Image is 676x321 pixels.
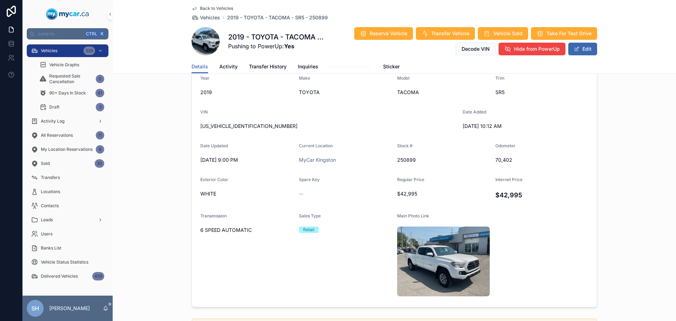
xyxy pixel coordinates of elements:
span: Internet Price [495,177,522,182]
a: Vehicles [192,14,220,21]
a: Back to Vehicles [192,6,233,11]
button: Take For Test Drive [531,27,597,40]
a: Inquiries [298,60,318,74]
span: Decode VIN [462,45,490,53]
a: Transfer History [249,60,287,74]
span: -- [299,190,303,197]
a: MyCar Kingston [299,156,336,163]
a: Requested Sale Cancellation0 [35,73,108,85]
span: Delivered Vehicles [41,273,78,279]
button: Hide from PowerUp [499,43,565,55]
span: Draft [49,104,60,110]
button: Reserve Vehicle [354,27,413,40]
span: Main Photo Link [397,213,429,218]
button: Vehicle Sold [478,27,528,40]
span: Back to Vehicles [200,6,233,11]
span: Transfer Vehicle [431,30,469,37]
span: Leads [41,217,53,223]
div: 30 [95,159,104,168]
div: 41 [95,89,104,97]
span: [DATE] 9:00 PM [200,156,293,163]
div: 459 [92,272,104,280]
span: Activity Log [41,118,64,124]
a: Draft3 [35,101,108,113]
h1: 2019 - TOYOTA - TACOMA - SR5 - 250899 [228,32,325,42]
span: K [99,31,105,37]
span: Vehicles [200,14,220,21]
a: Locations [27,185,108,198]
span: 70,402 [495,156,588,163]
span: Exterior Color [200,177,228,182]
span: Activity [219,63,238,70]
span: 90+ Days In Stock [49,90,86,96]
span: Requested Sale Cancellation [49,73,93,85]
span: Sold [41,161,50,166]
a: Sold30 [27,157,108,170]
span: Take For Test Drive [546,30,591,37]
span: 250899 [397,156,490,163]
a: Transfers [27,171,108,184]
button: Edit [568,43,597,55]
span: Date Updated [200,143,228,148]
span: Jump to... [38,31,82,37]
span: Details [192,63,208,70]
a: 2019 - TOYOTA - TACOMA - SR5 - 250899 [227,14,328,21]
span: All Reservations [41,132,73,138]
span: 2019 [200,89,293,96]
span: Locations [41,189,60,195]
span: Hide from PowerUp [514,45,560,53]
span: VIN [200,109,208,115]
a: Banks List [27,242,108,254]
a: All Reservations11 [27,129,108,142]
span: [US_VEHICLE_IDENTIFICATION_NUMBER] [200,123,457,130]
a: Users [27,228,108,240]
span: Current Location [299,143,333,148]
img: App logo [46,8,89,20]
a: Activity Log [27,115,108,128]
span: Transfers [41,175,60,180]
span: Vehicle Graphs [49,62,79,68]
span: 6 SPEED AUTOMATIC [200,227,293,234]
div: 11 [96,131,104,140]
a: Additional Details [330,60,372,74]
span: Banks List [41,245,61,251]
button: Jump to...CtrlK [27,28,108,39]
a: Contacts [27,199,108,212]
div: 329 [83,47,95,55]
span: Ctrl [85,30,98,37]
span: Pushing to PowerUp: [228,42,325,50]
div: scrollable content [23,39,113,292]
span: Year [200,75,209,81]
div: 3 [96,103,104,111]
span: Transfer History [249,63,287,70]
p: [PERSON_NAME] [49,305,90,312]
span: Additional Details [330,63,372,70]
span: Model [397,75,409,81]
div: 8 [96,145,104,154]
button: Transfer Vehicle [416,27,475,40]
span: Reserve Vehicle [370,30,407,37]
span: $42,995 [397,190,490,197]
a: My Location Reservations8 [27,143,108,156]
a: Leads [27,214,108,226]
a: Vehicle Graphs [35,58,108,71]
span: WHITE [200,190,293,197]
img: uc [397,227,490,296]
a: Details [192,60,208,74]
span: Transmission [200,213,227,218]
span: My Location Reservations [41,147,93,152]
div: 0 [96,75,104,83]
span: Sales Type [299,213,321,218]
div: Retail [303,227,314,233]
span: Odometer [495,143,515,148]
strong: Yes [284,43,294,50]
a: Delivered Vehicles459 [27,270,108,283]
span: Make [299,75,310,81]
a: Vehicles329 [27,44,108,57]
span: SR5 [495,89,588,96]
span: Contacts [41,203,59,209]
span: Stock # [397,143,413,148]
span: Users [41,231,52,237]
